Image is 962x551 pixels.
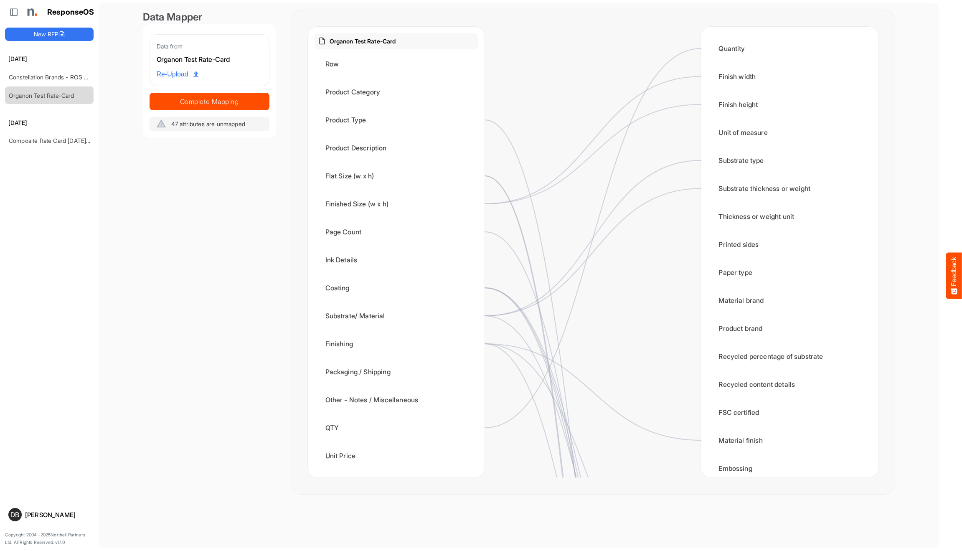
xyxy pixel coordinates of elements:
[315,191,478,217] div: Finished Size (w x h)
[315,331,478,357] div: Finishing
[708,427,871,453] div: Material finish
[25,512,90,518] div: [PERSON_NAME]
[150,96,269,107] span: Complete Mapping
[315,51,478,77] div: Row
[150,93,269,110] button: Complete Mapping
[708,147,871,173] div: Substrate type
[153,66,202,82] a: Re-Upload
[10,511,19,518] span: DB
[315,107,478,133] div: Product Type
[708,36,871,61] div: Quantity
[143,10,276,24] div: Data Mapper
[5,531,94,546] p: Copyright 2004 - 2025 Northell Partners Ltd. All Rights Reserved. v 1.1.0
[315,303,478,329] div: Substrate/ Material
[708,231,871,257] div: Printed sides
[5,118,94,127] h6: [DATE]
[23,4,40,20] img: Northell
[315,135,478,161] div: Product Description
[708,287,871,313] div: Material brand
[315,275,478,301] div: Coating
[9,74,100,81] a: Constellation Brands - ROS prices
[9,137,108,144] a: Composite Rate Card [DATE]_smaller
[708,63,871,89] div: Finish width
[708,343,871,369] div: Recycled percentage of substrate
[708,399,871,425] div: FSC certified
[315,443,478,469] div: Unit Price
[47,8,94,17] h1: ResponseOS
[5,54,94,63] h6: [DATE]
[315,247,478,273] div: Ink Details
[708,91,871,117] div: Finish height
[708,315,871,341] div: Product brand
[315,387,478,413] div: Other - Notes / Miscellaneous
[5,28,94,41] button: New RFP
[315,79,478,105] div: Product Category
[315,219,478,245] div: Page Count
[315,163,478,189] div: Flat Size (w x h)
[315,359,478,385] div: Packaging / Shipping
[708,371,871,397] div: Recycled content details
[157,41,262,51] div: Data from
[708,175,871,201] div: Substrate thickness or weight
[315,415,478,441] div: QTY
[171,120,245,127] span: 47 attributes are unmapped
[708,203,871,229] div: Thickness or weight unit
[9,92,74,99] a: Organon Test Rate-Card
[708,259,871,285] div: Paper type
[157,69,198,80] span: Re-Upload
[946,252,962,299] button: Feedback
[157,54,262,65] div: Organon Test Rate-Card
[330,37,396,46] p: Organon Test Rate-Card
[708,455,871,481] div: Embossing
[708,119,871,145] div: Unit of measure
